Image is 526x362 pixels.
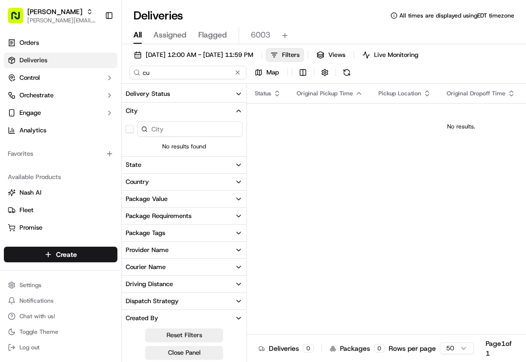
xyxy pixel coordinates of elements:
a: Fleet [8,206,113,215]
span: Original Pickup Time [297,90,353,97]
button: Fleet [4,202,117,218]
button: Country [122,174,246,190]
span: Fleet [19,206,34,215]
span: Orders [19,38,39,47]
button: Created By [122,310,246,326]
p: Rows per page [389,344,436,353]
span: [DATE] 12:00 AM - [DATE] 11:59 PM [146,51,253,59]
div: 0 [303,344,314,353]
button: Engage [4,105,117,121]
span: Control [19,73,40,82]
span: Knowledge Base [19,141,75,151]
button: Delivery Status [122,86,246,102]
button: Provider Name [122,242,246,258]
button: [DATE] 12:00 AM - [DATE] 11:59 PM [130,48,258,62]
button: Chat with us! [4,309,117,323]
span: Create [56,250,77,259]
div: Country [126,178,149,186]
div: Courier Name [126,263,166,271]
button: Map [250,66,283,79]
span: Nash AI [19,188,41,197]
button: Live Monitoring [358,48,423,62]
button: Start new chat [166,96,177,108]
span: Orchestrate [19,91,54,100]
div: Available Products [4,169,117,185]
input: Got a question? Start typing here... [25,63,175,73]
button: Package Requirements [122,208,246,224]
div: Deliveries [259,344,314,353]
div: Package Requirements [126,212,191,220]
div: Package Value [126,195,168,203]
button: Views [312,48,350,62]
button: Control [4,70,117,86]
div: Page 1 of 1 [486,339,512,358]
span: Filters [282,51,300,59]
span: Flagged [198,29,227,41]
a: Promise [8,223,113,232]
span: All [133,29,142,41]
button: State [122,157,246,173]
button: City [122,103,246,119]
button: Toggle Theme [4,325,117,339]
button: Courier Name [122,259,246,275]
div: Packages [330,344,385,353]
div: We're available if you need us! [33,103,123,110]
span: Pickup Location [378,90,421,97]
h1: Deliveries [133,8,183,23]
button: Driving Distance [122,276,246,292]
button: Package Tags [122,225,246,241]
div: Favorites [4,146,117,162]
span: Original Dropoff Time [447,90,506,97]
span: Chat with us! [19,312,55,320]
span: Notifications [19,297,54,305]
p: Welcome 👋 [10,39,177,54]
input: City [137,121,243,137]
button: Notifications [4,294,117,308]
span: Log out [19,344,39,351]
div: 📗 [10,142,18,150]
button: Package Value [122,191,246,207]
button: Refresh [340,66,354,79]
a: Powered byPylon [69,164,118,172]
span: 6003 [251,29,270,41]
span: No results found [122,143,246,150]
div: Created By [126,314,158,323]
input: Type to search [130,66,246,79]
span: Pylon [97,165,118,172]
span: Analytics [19,126,46,135]
span: Promise [19,223,42,232]
button: [PERSON_NAME] [27,7,82,17]
span: API Documentation [92,141,156,151]
img: 1736555255976-a54dd68f-1ca7-489b-9aae-adbdc363a1c4 [10,93,27,110]
div: Delivery Status [126,90,170,98]
span: Assigned [153,29,187,41]
button: Dispatch Strategy [122,293,246,309]
div: Driving Distance [126,280,173,289]
div: 💻 [82,142,90,150]
button: Reset Filters [145,328,223,342]
span: Views [328,51,345,59]
span: All times are displayed using EDT timezone [399,12,514,19]
button: [PERSON_NAME][EMAIL_ADDRESS][PERSON_NAME][DOMAIN_NAME] [27,17,97,24]
a: Analytics [4,123,117,138]
a: 💻API Documentation [78,137,160,155]
a: 📗Knowledge Base [6,137,78,155]
a: Deliveries [4,53,117,68]
button: Orchestrate [4,88,117,103]
button: Nash AI [4,185,117,200]
a: Nash AI [8,188,113,197]
div: City [126,107,138,115]
img: Nash [10,10,29,29]
span: Status [255,90,271,97]
div: Provider Name [126,246,169,254]
button: Settings [4,278,117,292]
div: Start new chat [33,93,160,103]
button: Log out [4,341,117,354]
div: Package Tags [126,229,165,237]
button: Close Panel [145,346,223,360]
span: Map [266,68,279,77]
button: Promise [4,220,117,235]
button: Create [4,247,117,262]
